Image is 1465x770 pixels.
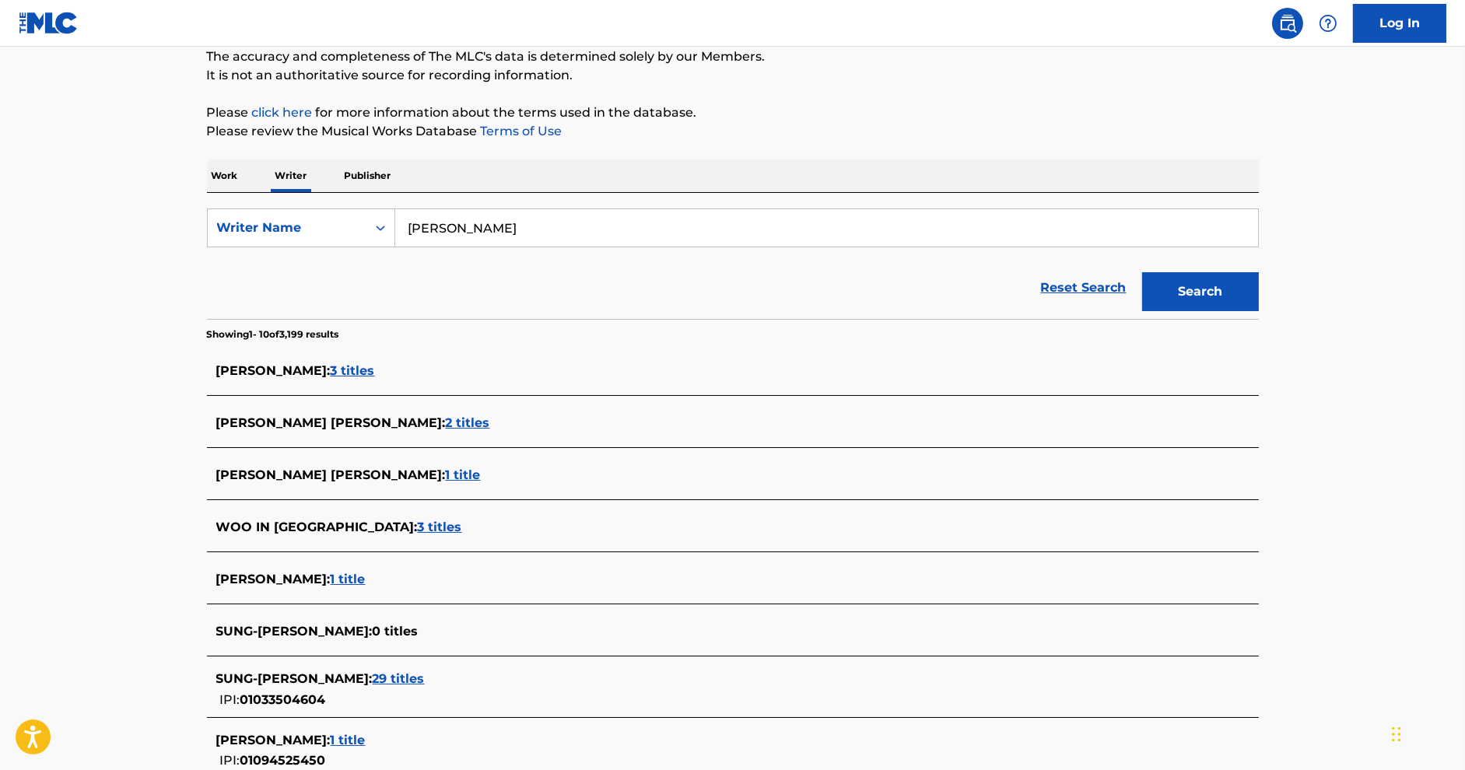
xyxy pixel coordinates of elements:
[216,671,373,686] span: SUNG-[PERSON_NAME] :
[1272,8,1303,39] a: Public Search
[1353,4,1446,43] a: Log In
[207,122,1259,141] p: Please review the Musical Works Database
[19,12,79,34] img: MLC Logo
[240,753,326,768] span: 01094525450
[1392,711,1401,758] div: Drag
[478,124,563,138] a: Terms of Use
[1142,272,1259,311] button: Search
[240,692,326,707] span: 01033504604
[331,572,366,586] span: 1 title
[446,415,490,430] span: 2 titles
[207,103,1259,122] p: Please for more information about the terms used in the database.
[216,467,446,482] span: [PERSON_NAME] [PERSON_NAME] :
[340,159,396,192] p: Publisher
[252,105,313,120] a: click here
[373,624,419,639] span: 0 titles
[418,520,462,534] span: 3 titles
[216,415,446,430] span: [PERSON_NAME] [PERSON_NAME] :
[207,66,1259,85] p: It is not an authoritative source for recording information.
[216,733,331,747] span: [PERSON_NAME] :
[220,692,240,707] span: IPI:
[1313,8,1344,39] div: Help
[446,467,481,482] span: 1 title
[217,219,357,237] div: Writer Name
[207,327,339,341] p: Showing 1 - 10 of 3,199 results
[1387,695,1465,770] iframe: Chat Widget
[207,47,1259,66] p: The accuracy and completeness of The MLC's data is determined solely by our Members.
[1319,14,1337,33] img: help
[216,624,373,639] span: SUNG-[PERSON_NAME] :
[331,363,375,378] span: 3 titles
[1278,14,1297,33] img: search
[207,159,243,192] p: Work
[220,753,240,768] span: IPI:
[373,671,425,686] span: 29 titles
[207,208,1259,319] form: Search Form
[331,733,366,747] span: 1 title
[216,572,331,586] span: [PERSON_NAME] :
[271,159,312,192] p: Writer
[216,363,331,378] span: [PERSON_NAME] :
[216,520,418,534] span: WOO IN [GEOGRAPHIC_DATA] :
[1033,271,1134,305] a: Reset Search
